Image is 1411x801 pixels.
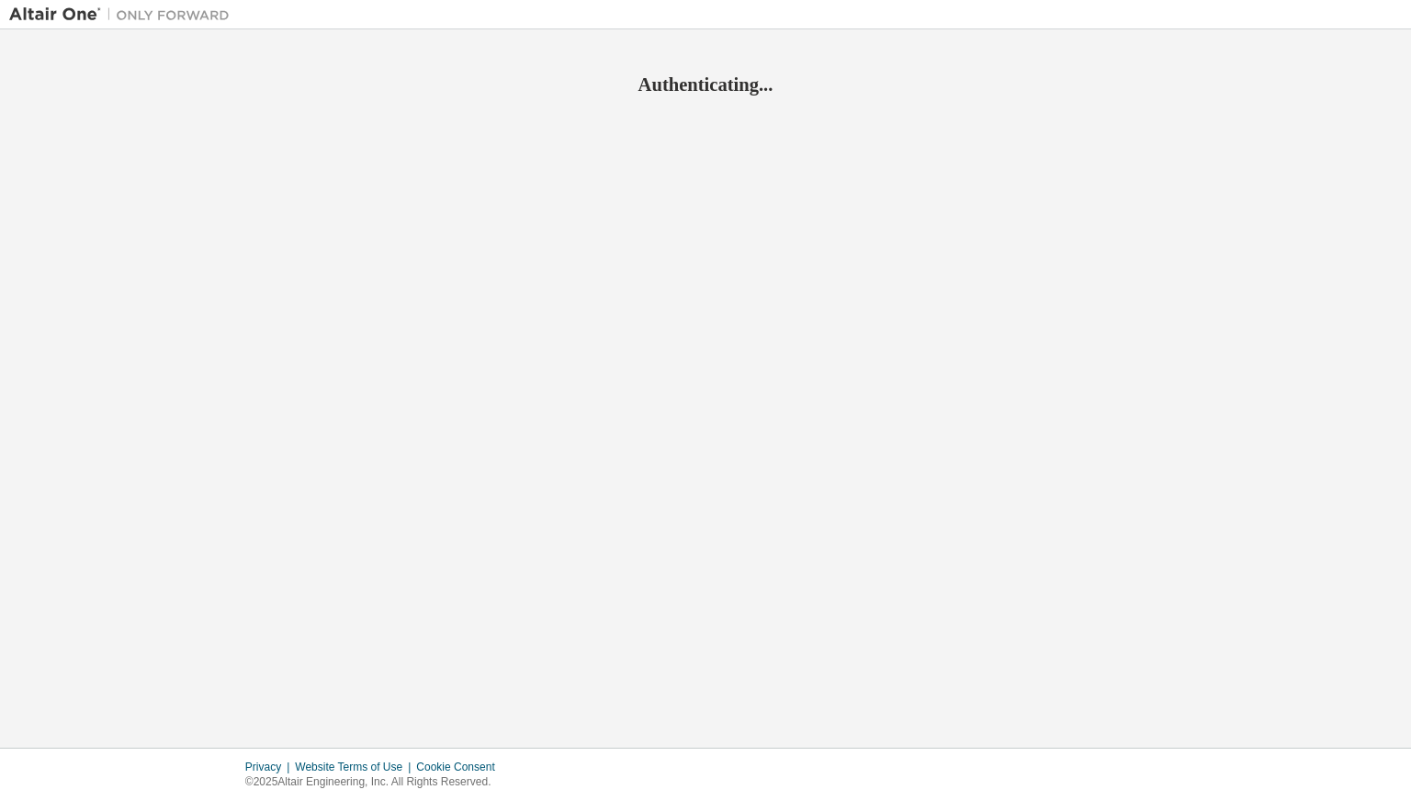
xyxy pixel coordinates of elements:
div: Website Terms of Use [295,760,416,774]
h2: Authenticating... [9,73,1402,96]
img: Altair One [9,6,239,24]
div: Privacy [245,760,295,774]
p: © 2025 Altair Engineering, Inc. All Rights Reserved. [245,774,506,790]
div: Cookie Consent [416,760,505,774]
